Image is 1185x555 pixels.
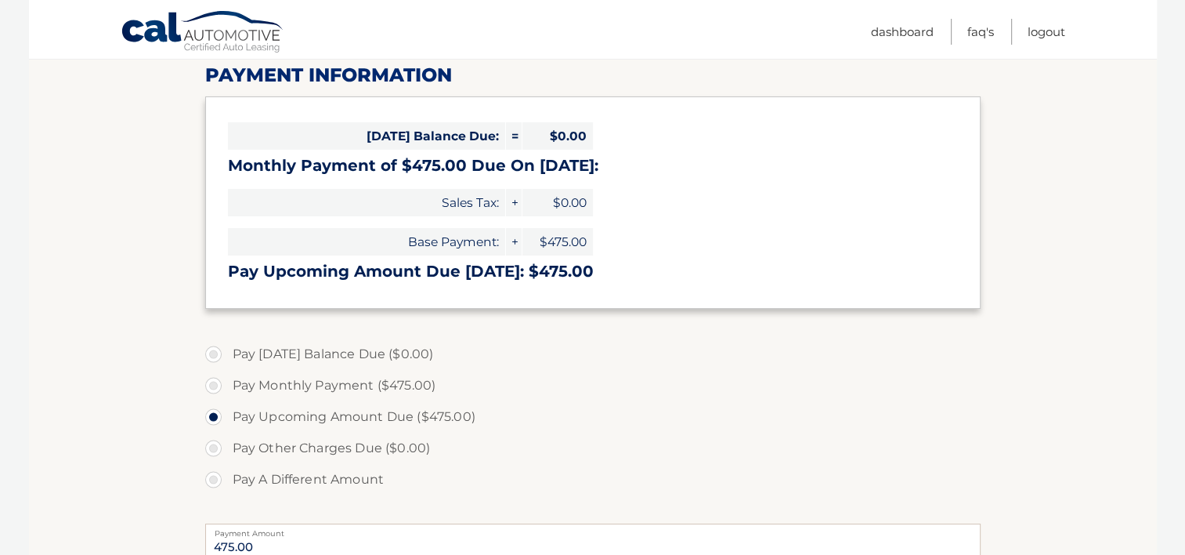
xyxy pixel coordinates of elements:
h3: Pay Upcoming Amount Due [DATE]: $475.00 [228,262,958,281]
a: Logout [1028,19,1065,45]
label: Payment Amount [205,524,981,536]
span: Base Payment: [228,228,505,256]
span: $0.00 [522,189,593,216]
a: Cal Automotive [121,10,285,56]
h3: Monthly Payment of $475.00 Due On [DATE]: [228,156,958,176]
span: + [506,228,522,256]
span: Sales Tax: [228,189,505,216]
a: FAQ's [967,19,994,45]
span: [DATE] Balance Due: [228,122,505,150]
a: Dashboard [871,19,934,45]
span: $0.00 [522,122,593,150]
label: Pay Other Charges Due ($0.00) [205,433,981,464]
label: Pay [DATE] Balance Due ($0.00) [205,339,981,370]
label: Pay A Different Amount [205,464,981,495]
span: $475.00 [522,228,593,256]
span: = [506,122,522,150]
label: Pay Upcoming Amount Due ($475.00) [205,401,981,433]
label: Pay Monthly Payment ($475.00) [205,370,981,401]
span: + [506,189,522,216]
h2: Payment Information [205,63,981,87]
